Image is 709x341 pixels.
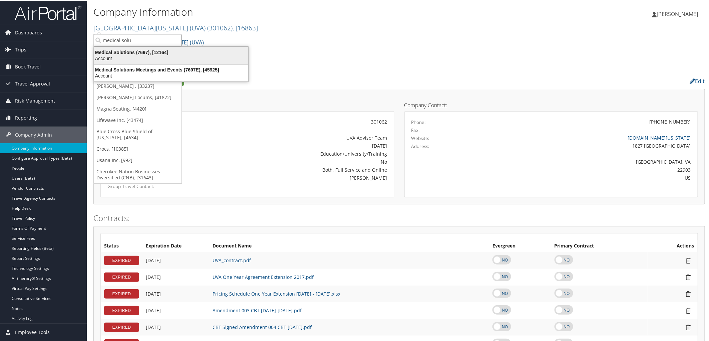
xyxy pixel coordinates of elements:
[15,41,26,57] span: Trips
[15,75,50,92] span: Travel Approval
[690,77,705,84] a: Edit
[104,305,139,315] div: EXPIRED
[146,290,206,296] div: Add/Edit Date
[146,257,206,263] div: Add/Edit Date
[94,114,182,125] a: Lifewave Inc, [43474]
[650,118,691,125] div: [PHONE_NUMBER]
[104,322,139,331] div: EXPIRED
[90,66,252,72] div: Medical Solutions Meetings and Events (7697E), [45925]
[204,174,387,181] div: [PERSON_NAME]
[233,23,258,32] span: , [ 16863 ]
[213,290,340,296] a: Pricing Schedule One Year Extension [DATE] - [DATE].xlsx
[657,10,698,17] span: [PERSON_NAME]
[93,4,501,18] h1: Company Information
[411,134,430,141] label: Website:
[146,273,161,280] span: [DATE]
[204,158,387,165] div: No
[204,166,387,173] div: Both, Full Service and Online
[411,142,430,149] label: Address:
[101,239,142,251] th: Status
[93,212,705,223] h2: Contracts:
[94,103,182,114] a: Magna Seating, [4420]
[15,109,37,126] span: Reporting
[489,239,551,251] th: Evergreen
[683,273,694,280] i: Remove Contract
[146,274,206,280] div: Add/Edit Date
[15,92,55,109] span: Risk Management
[652,3,705,23] a: [PERSON_NAME]
[146,324,206,330] div: Add/Edit Date
[146,290,161,296] span: [DATE]
[204,142,387,149] div: [DATE]
[94,125,182,143] a: Blue Cross Blue Shield of [US_STATE], [4634]
[683,307,694,314] i: Remove Contract
[213,257,251,263] a: UVA_contract.pdf
[484,174,691,181] div: US
[90,55,252,61] div: Account
[146,257,161,263] span: [DATE]
[213,273,314,280] a: UVA One Year Agreement Extension 2017.pdf
[104,255,139,265] div: EXPIRED
[94,165,182,183] a: Cherokee Nation Businesses Diversified (CNB), [31643]
[213,307,302,313] a: Amendment 003 CBT [DATE]-[DATE].pdf
[213,323,312,330] a: CBT Signed Amendment 004 CBT [DATE].pdf
[142,239,209,251] th: Expiration Date
[90,72,252,78] div: Account
[15,58,41,74] span: Book Travel
[15,4,81,20] img: airportal-logo.png
[94,143,182,154] a: Crocs, [10385]
[484,158,691,165] div: [GEOGRAPHIC_DATA], VA
[628,134,691,140] a: [DOMAIN_NAME][US_STATE]
[683,290,694,297] i: Remove Contract
[683,323,694,330] i: Remove Contract
[404,102,698,107] h4: Company Contact:
[104,272,139,281] div: EXPIRED
[648,239,698,251] th: Actions
[15,24,42,40] span: Dashboards
[146,307,206,313] div: Add/Edit Date
[204,150,387,157] div: Education/University/Training
[484,166,691,173] div: 22903
[411,126,420,133] label: Fax:
[107,182,194,189] label: Group Travel Contact:
[90,49,252,55] div: Medical Solutions (7697), [12164]
[93,23,258,32] a: [GEOGRAPHIC_DATA][US_STATE] (UVA)
[204,134,387,141] div: UVA Advisor Team
[484,142,691,149] div: 1827 [GEOGRAPHIC_DATA]
[100,102,394,107] h4: Account Details:
[15,323,50,340] span: Employee Tools
[551,239,648,251] th: Primary Contract
[209,239,489,251] th: Document Name
[94,154,182,165] a: Usana Inc, [992]
[411,118,426,125] label: Phone:
[94,33,182,46] input: Search Accounts
[146,307,161,313] span: [DATE]
[146,323,161,330] span: [DATE]
[104,289,139,298] div: EXPIRED
[94,80,182,91] a: [PERSON_NAME] , [33237]
[683,257,694,264] i: Remove Contract
[93,74,498,86] h2: Company Profile:
[204,118,387,125] div: 301062
[15,126,52,143] span: Company Admin
[207,23,233,32] span: ( 301062 )
[94,91,182,103] a: [PERSON_NAME] Locums, [41872]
